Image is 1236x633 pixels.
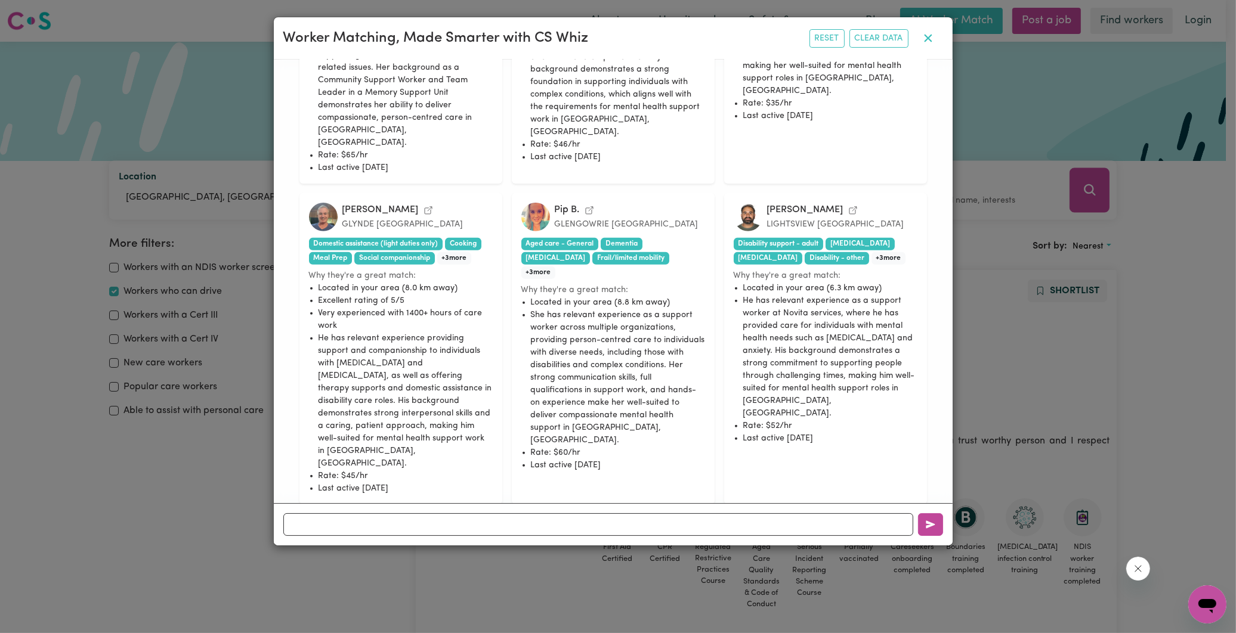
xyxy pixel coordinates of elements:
img: David S. [309,203,338,231]
span: Dementia [601,238,642,250]
li: Rate: $52/hr [743,420,917,432]
li: Last active [DATE] [743,110,917,122]
li: Very experienced with 1400+ hours of care work [319,307,493,332]
li: Last active [DATE] [531,151,705,163]
span: Aged care - General [521,238,599,250]
span: Cooking [445,238,481,250]
li: She has relevant experience as a support worker across multiple organizations, providing person-c... [531,309,705,446]
li: Rate: $35/hr [743,97,917,110]
small: Why they're a great match: [734,269,917,282]
div: Worker Matching, Made Smarter with CS Whiz [283,27,589,49]
li: He has relevant experience as a support worker at Novita services, where he has provided care for... [743,294,917,420]
span: [MEDICAL_DATA] [826,238,895,250]
span: + 3 more [872,252,906,264]
small: Why they're a great match: [309,269,493,282]
li: Last active [DATE] [319,162,493,174]
span: Social companionship [354,252,435,264]
span: [MEDICAL_DATA] [521,252,591,264]
li: Located in your area (8.0 km away) [319,282,493,294]
li: Last active [DATE] [531,459,705,471]
li: Rate: $60/hr [531,446,705,459]
span: Need any help? [7,8,72,18]
span: Disability - other [805,252,869,264]
li: She has relevant experience as a support worker at both CCH and Kindbright, providing compassiona... [531,1,705,138]
div: [PERSON_NAME] [342,204,419,216]
span: [MEDICAL_DATA] [734,252,803,264]
li: Last active [DATE] [319,482,493,495]
li: Last active [DATE] [743,432,917,445]
span: Frail/limited mobility [592,252,669,264]
a: View Ravi K.'s profile [848,203,858,217]
small: Why they're a great match: [521,284,705,296]
span: Disability support - adult [734,238,824,250]
span: + 3 more [521,266,556,278]
small: GLENGOWRIE [GEOGRAPHIC_DATA] [555,220,699,229]
li: Rate: $45/hr [319,470,493,482]
span: + 3 more [437,252,472,264]
li: Excellent rating of 5/5 [319,294,493,307]
li: Rate: $46/hr [531,138,705,151]
iframe: Close message [1126,557,1150,581]
button: Clear Data [849,29,909,48]
div: [PERSON_NAME] [767,204,843,216]
iframe: Button to launch messaging window [1188,585,1226,623]
img: Pip B. [521,203,550,231]
span: Domestic assistance (light duties only) [309,238,443,250]
small: GLYNDE [GEOGRAPHIC_DATA] [342,220,463,229]
li: Located in your area (8.8 km away) [531,296,705,309]
li: Rate: $65/hr [319,149,493,162]
img: Ravi K. [734,203,762,231]
li: Located in your area (6.3 km away) [743,282,917,294]
span: Meal Prep [309,252,353,264]
div: Pip B. [555,204,580,216]
small: LIGHTSVIEW [GEOGRAPHIC_DATA] [767,220,904,229]
button: Reset [809,29,845,48]
a: View David S.'s profile [424,203,433,217]
li: He has relevant experience providing support and companionship to individuals with [MEDICAL_DATA]... [319,332,493,470]
a: View Pip B.'s profile [585,203,594,217]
